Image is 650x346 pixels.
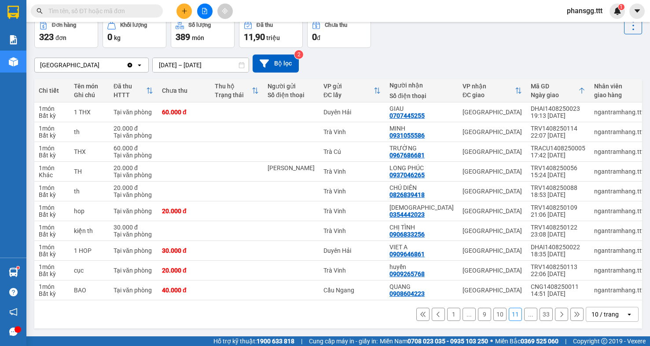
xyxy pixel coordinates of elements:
button: 10 [493,308,507,321]
div: ngantramhang.ttt [594,267,644,274]
div: 1 món [39,263,65,270]
div: [GEOGRAPHIC_DATA] [463,128,522,135]
div: 60.000 đ [162,109,206,116]
span: 1 [620,4,623,10]
div: Ngày giao [531,91,578,98]
div: 0354442023 [389,211,425,218]
div: Bất kỳ [39,112,65,119]
div: Trà Vinh [323,227,381,234]
div: Người nhận [389,82,454,89]
div: TRV1408250114 [531,125,585,132]
span: 0 [107,32,112,42]
button: ... [463,308,476,321]
div: 10 / trang [591,310,619,319]
div: 14:51 [DATE] [531,290,585,297]
div: ngantramhang.ttt [594,168,644,175]
div: Trà Vinh [323,168,381,175]
div: VIET A [389,244,454,251]
div: 40.000 đ [162,287,206,294]
div: 60.000 đ [114,145,153,152]
div: [GEOGRAPHIC_DATA] [463,247,522,254]
span: món [192,34,204,41]
span: Cung cấp máy in - giấy in: [309,336,378,346]
span: plus [181,8,187,14]
div: Bất kỳ [39,290,65,297]
div: 0967686681 [389,152,425,159]
span: đơn [55,34,66,41]
th: Toggle SortBy [210,79,263,102]
div: Chi tiết [39,87,65,94]
div: 1 món [39,204,65,211]
strong: 1900 633 818 [257,338,294,345]
div: TRV1408250088 [531,184,585,191]
div: Khối lượng [120,22,147,28]
button: Bộ lọc [253,55,299,73]
button: 1 [447,308,460,321]
div: cục [74,267,105,274]
div: ngantramhang.ttt [594,287,644,294]
div: 30.000 đ [162,247,206,254]
div: 1 món [39,224,65,231]
span: 389 [176,32,190,42]
div: Đơn hàng [52,22,76,28]
span: Hỗ trợ kỹ thuật: [213,336,294,346]
svg: open [136,62,143,69]
div: VP gửi [323,83,374,90]
div: Duyên Hải [323,247,381,254]
strong: 0369 525 060 [521,338,558,345]
button: file-add [197,4,213,19]
div: [GEOGRAPHIC_DATA] [463,109,522,116]
div: TRV1408250122 [531,224,585,231]
div: 20.000 đ [114,164,153,171]
div: QUANG [389,283,454,290]
div: ngantramhang.ttt [594,109,644,116]
div: Số điện thoại [389,92,454,99]
div: [GEOGRAPHIC_DATA] [463,148,522,155]
sup: 1 [618,4,624,10]
div: 21:06 [DATE] [531,211,585,218]
div: [GEOGRAPHIC_DATA] [463,208,522,215]
div: TRACU1408250005 [531,145,585,152]
svg: open [626,311,633,318]
div: 19:13 [DATE] [531,112,585,119]
div: BAO [74,287,105,294]
div: Tại văn phòng [114,152,153,159]
div: 20.000 đ [162,208,206,215]
span: Miền Nam [380,336,488,346]
div: 1 món [39,184,65,191]
div: [GEOGRAPHIC_DATA] [463,168,522,175]
div: HTTT [114,91,146,98]
div: Trạng thái [215,91,252,98]
div: Duyên Hải [323,109,381,116]
button: Đã thu11,90 triệu [239,16,303,48]
div: Bất kỳ [39,132,65,139]
div: 1 THX [74,109,105,116]
div: Đã thu [114,83,146,90]
div: Bất kỳ [39,251,65,258]
div: giao hàng [594,91,644,98]
div: Bất kỳ [39,211,65,218]
div: th [74,128,105,135]
div: 22:07 [DATE] [531,132,585,139]
th: Toggle SortBy [458,79,526,102]
div: 20.000 đ [114,184,153,191]
div: Tại văn phòng [114,132,153,139]
div: 1 món [39,283,65,290]
div: Tại văn phòng [114,171,153,178]
div: Cầu Ngang [323,287,381,294]
span: file-add [202,8,208,14]
div: Tên món [74,83,105,90]
div: Số lượng [188,22,211,28]
div: th [74,188,105,195]
div: Số điện thoại [268,91,315,98]
div: Tại văn phòng [114,109,153,116]
img: solution-icon [9,35,18,44]
div: kiện th [74,227,105,234]
input: Tìm tên, số ĐT hoặc mã đơn [48,6,152,16]
div: 15:24 [DATE] [531,171,585,178]
div: Chưa thu [162,87,206,94]
th: Toggle SortBy [526,79,590,102]
img: warehouse-icon [9,57,18,66]
div: Người gửi [268,83,315,90]
div: CHỊ TÌNH [389,224,454,231]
